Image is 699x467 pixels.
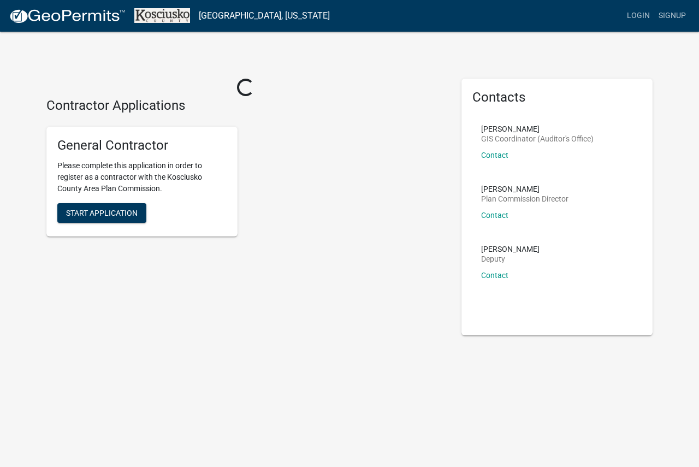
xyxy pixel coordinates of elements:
[481,185,568,193] p: [PERSON_NAME]
[623,5,654,26] a: Login
[481,195,568,203] p: Plan Commission Director
[472,90,642,105] h5: Contacts
[654,5,690,26] a: Signup
[57,203,146,223] button: Start Application
[481,211,508,220] a: Contact
[481,271,508,280] a: Contact
[481,125,594,133] p: [PERSON_NAME]
[481,245,540,253] p: [PERSON_NAME]
[46,98,445,245] wm-workflow-list-section: Contractor Applications
[134,8,190,23] img: Kosciusko County, Indiana
[66,208,138,217] span: Start Application
[481,255,540,263] p: Deputy
[57,160,227,194] p: Please complete this application in order to register as a contractor with the Kosciusko County A...
[46,98,445,114] h4: Contractor Applications
[199,7,330,25] a: [GEOGRAPHIC_DATA], [US_STATE]
[57,138,227,153] h5: General Contractor
[481,151,508,159] a: Contact
[481,135,594,143] p: GIS Coordinator (Auditor's Office)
